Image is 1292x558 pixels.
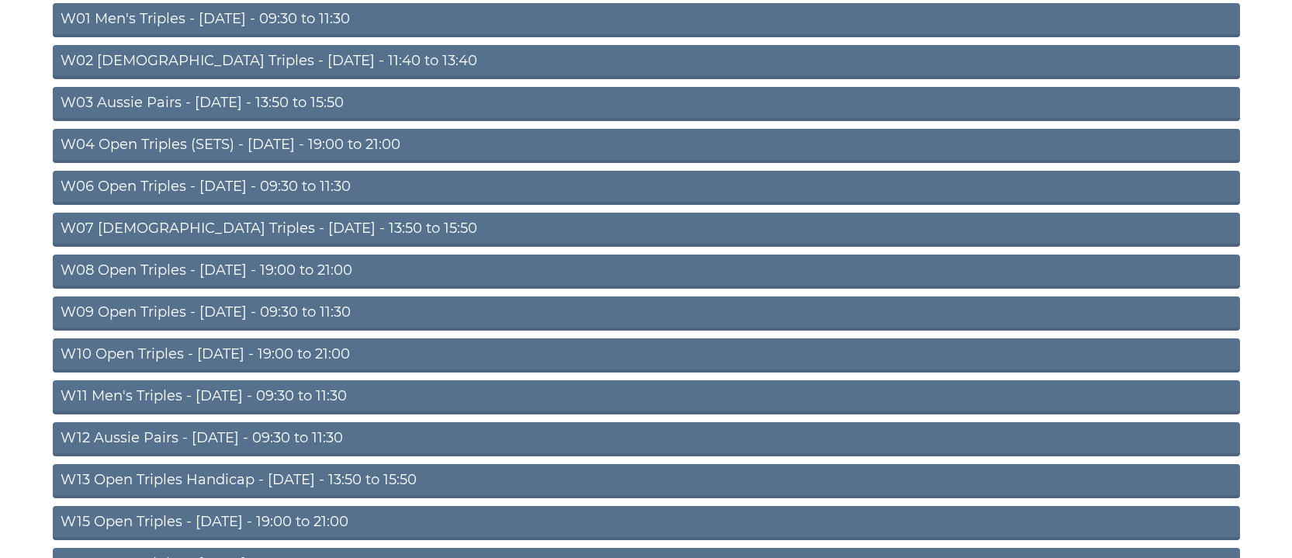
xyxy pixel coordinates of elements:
a: W02 [DEMOGRAPHIC_DATA] Triples - [DATE] - 11:40 to 13:40 [53,45,1240,79]
a: W12 Aussie Pairs - [DATE] - 09:30 to 11:30 [53,422,1240,456]
a: W07 [DEMOGRAPHIC_DATA] Triples - [DATE] - 13:50 to 15:50 [53,213,1240,247]
a: W06 Open Triples - [DATE] - 09:30 to 11:30 [53,171,1240,205]
a: W01 Men's Triples - [DATE] - 09:30 to 11:30 [53,3,1240,37]
a: W08 Open Triples - [DATE] - 19:00 to 21:00 [53,255,1240,289]
a: W15 Open Triples - [DATE] - 19:00 to 21:00 [53,506,1240,540]
a: W03 Aussie Pairs - [DATE] - 13:50 to 15:50 [53,87,1240,121]
a: W09 Open Triples - [DATE] - 09:30 to 11:30 [53,296,1240,331]
a: W11 Men's Triples - [DATE] - 09:30 to 11:30 [53,380,1240,414]
a: W04 Open Triples (SETS) - [DATE] - 19:00 to 21:00 [53,129,1240,163]
a: W10 Open Triples - [DATE] - 19:00 to 21:00 [53,338,1240,373]
a: W13 Open Triples Handicap - [DATE] - 13:50 to 15:50 [53,464,1240,498]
